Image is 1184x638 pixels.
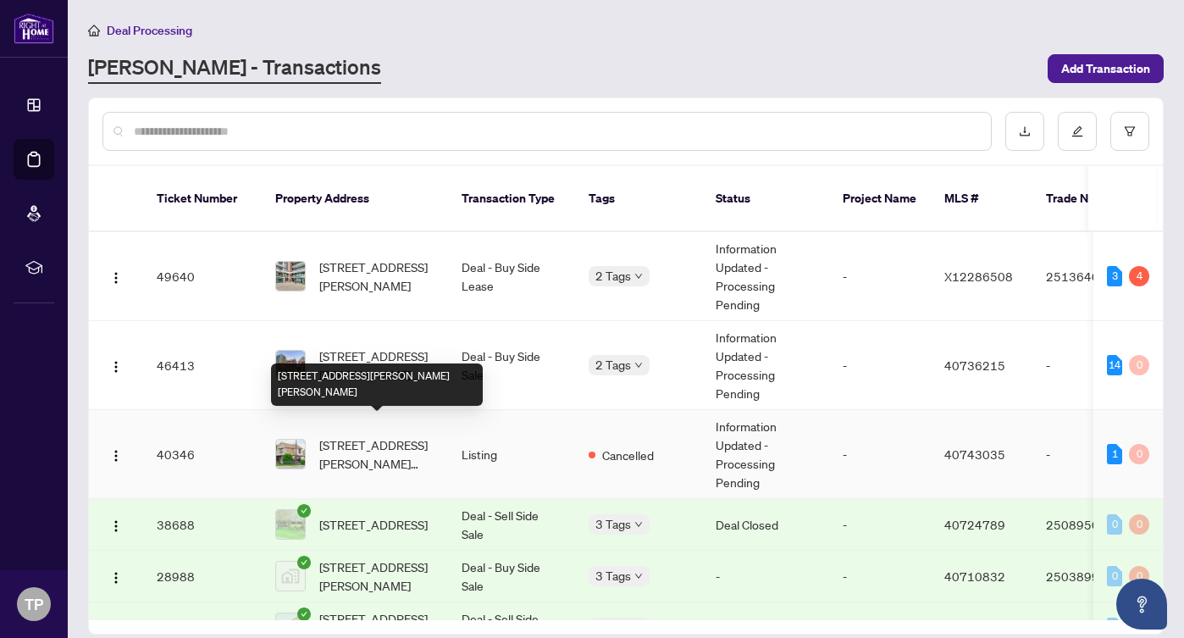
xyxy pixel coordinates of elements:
[319,436,434,473] span: [STREET_ADDRESS][PERSON_NAME][PERSON_NAME]
[1124,125,1136,137] span: filter
[276,351,305,380] img: thumbnail-img
[829,166,931,232] th: Project Name
[319,347,434,384] span: [STREET_ADDRESS][PERSON_NAME]
[102,441,130,468] button: Logo
[448,166,575,232] th: Transaction Type
[102,511,130,538] button: Logo
[319,558,434,595] span: [STREET_ADDRESS][PERSON_NAME]
[14,13,54,44] img: logo
[1129,566,1149,586] div: 0
[271,363,483,406] div: [STREET_ADDRESS][PERSON_NAME][PERSON_NAME]
[1107,355,1122,375] div: 14
[276,510,305,539] img: thumbnail-img
[944,447,1005,462] span: 40743035
[319,258,434,295] span: [STREET_ADDRESS][PERSON_NAME]
[1032,232,1151,321] td: 2513640
[143,232,262,321] td: 49640
[1032,410,1151,499] td: -
[702,551,829,602] td: -
[276,562,305,591] img: thumbnail-img
[107,23,192,38] span: Deal Processing
[634,272,643,280] span: down
[829,321,931,410] td: -
[1129,355,1149,375] div: 0
[102,563,130,590] button: Logo
[109,571,123,585] img: Logo
[297,607,311,621] span: check-circle
[702,410,829,499] td: Information Updated - Processing Pending
[262,166,448,232] th: Property Address
[931,166,1032,232] th: MLS #
[595,514,631,534] span: 3 Tags
[88,53,381,84] a: [PERSON_NAME] - Transactions
[634,520,643,529] span: down
[448,499,575,551] td: Deal - Sell Side Sale
[25,592,43,616] span: TP
[829,232,931,321] td: -
[1061,55,1150,82] span: Add Transaction
[1032,166,1151,232] th: Trade Number
[1129,266,1149,286] div: 4
[634,572,643,580] span: down
[702,166,829,232] th: Status
[143,499,262,551] td: 38688
[297,504,311,518] span: check-circle
[602,446,654,464] span: Cancelled
[595,266,631,286] span: 2 Tags
[276,262,305,291] img: thumbnail-img
[702,499,829,551] td: Deal Closed
[829,410,931,499] td: -
[276,440,305,469] img: thumbnail-img
[829,551,931,602] td: -
[829,499,931,551] td: -
[319,515,428,534] span: [STREET_ADDRESS]
[448,321,575,410] td: Deal - Buy Side Sale
[1048,54,1164,83] button: Add Transaction
[634,361,643,369] span: down
[1005,112,1044,151] button: download
[1107,266,1122,286] div: 3
[109,519,123,533] img: Logo
[1071,125,1083,137] span: edit
[88,25,100,36] span: home
[944,358,1005,373] span: 40736215
[109,449,123,463] img: Logo
[1019,125,1031,137] span: download
[1110,112,1149,151] button: filter
[1032,551,1151,602] td: 2503899
[102,263,130,290] button: Logo
[944,269,1013,284] span: X12286508
[1032,499,1151,551] td: 2508950
[143,166,262,232] th: Ticket Number
[575,166,702,232] th: Tags
[109,360,123,374] img: Logo
[702,232,829,321] td: Information Updated - Processing Pending
[448,232,575,321] td: Deal - Buy Side Lease
[1032,321,1151,410] td: -
[1116,579,1167,630] button: Open asap
[448,410,575,499] td: Listing
[595,618,631,637] span: 4 Tags
[944,569,1005,584] span: 40710832
[595,355,631,374] span: 2 Tags
[1107,618,1122,638] div: 0
[1129,444,1149,464] div: 0
[595,566,631,585] span: 3 Tags
[1107,566,1122,586] div: 0
[143,551,262,602] td: 28988
[448,551,575,602] td: Deal - Buy Side Sale
[143,410,262,499] td: 40346
[1058,112,1097,151] button: edit
[1107,514,1122,535] div: 0
[1107,444,1122,464] div: 1
[944,517,1005,532] span: 40724789
[143,321,262,410] td: 46413
[297,556,311,569] span: check-circle
[702,321,829,410] td: Information Updated - Processing Pending
[109,271,123,285] img: Logo
[1129,514,1149,535] div: 0
[102,352,130,379] button: Logo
